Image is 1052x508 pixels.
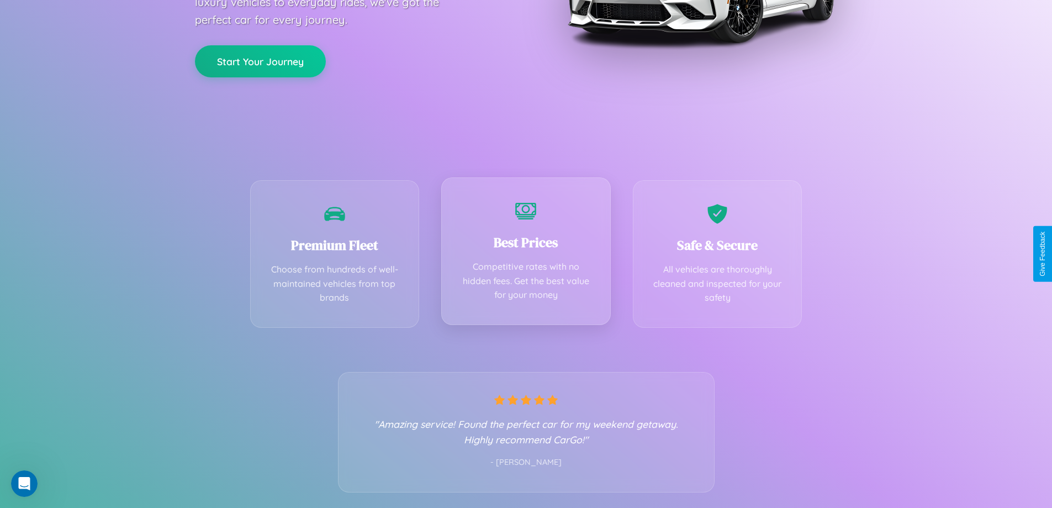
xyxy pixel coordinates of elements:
p: Choose from hundreds of well-maintained vehicles from top brands [267,263,403,305]
h3: Safe & Secure [650,236,785,254]
iframe: Intercom live chat [11,470,38,497]
div: Give Feedback [1039,232,1046,276]
p: Competitive rates with no hidden fees. Get the best value for your money [458,260,594,302]
h3: Best Prices [458,233,594,252]
p: "Amazing service! Found the perfect car for my weekend getaway. Highly recommend CarGo!" [361,416,692,447]
p: All vehicles are thoroughly cleaned and inspected for your safety [650,263,785,305]
p: - [PERSON_NAME] [361,455,692,470]
button: Start Your Journey [195,45,326,77]
h3: Premium Fleet [267,236,403,254]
